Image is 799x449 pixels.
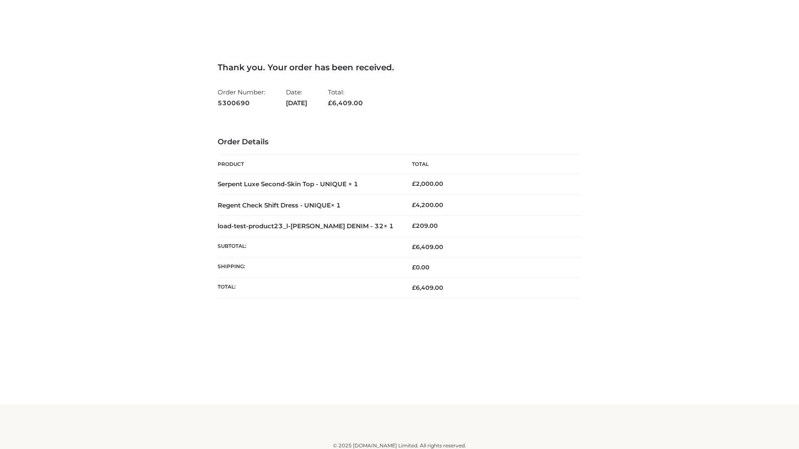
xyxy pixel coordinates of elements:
strong: × 1 [348,180,358,188]
span: £ [412,201,416,209]
a: Serpent Luxe Second-Skin Top - UNIQUE [218,180,347,188]
strong: × 1 [331,201,341,209]
strong: Regent Check Shift Dress - UNIQUE [218,201,341,209]
strong: 5300690 [218,98,265,109]
span: 6,409.00 [412,243,443,251]
th: Total [399,155,581,174]
bdi: 0.00 [412,264,429,271]
span: £ [328,99,332,107]
bdi: 209.00 [412,222,438,229]
th: Total: [218,278,399,298]
span: £ [412,222,416,229]
th: Product [218,155,399,174]
span: 6,409.00 [328,99,363,107]
th: Subtotal: [218,237,399,257]
span: £ [412,243,416,251]
h3: Thank you. Your order has been received. [218,62,581,72]
bdi: 4,200.00 [412,201,443,209]
strong: [DATE] [286,98,307,109]
strong: × 1 [384,222,394,230]
bdi: 2,000.00 [412,180,443,187]
span: £ [412,264,416,271]
span: £ [412,284,416,291]
th: Shipping: [218,257,399,278]
li: Total: [328,85,363,110]
strong: load-test-product23_l-[PERSON_NAME] DENIM - 32 [218,222,394,230]
li: Date: [286,85,307,110]
h3: Order Details [218,138,581,147]
span: 6,409.00 [412,284,443,291]
span: £ [412,180,416,187]
li: Order Number: [218,85,265,110]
